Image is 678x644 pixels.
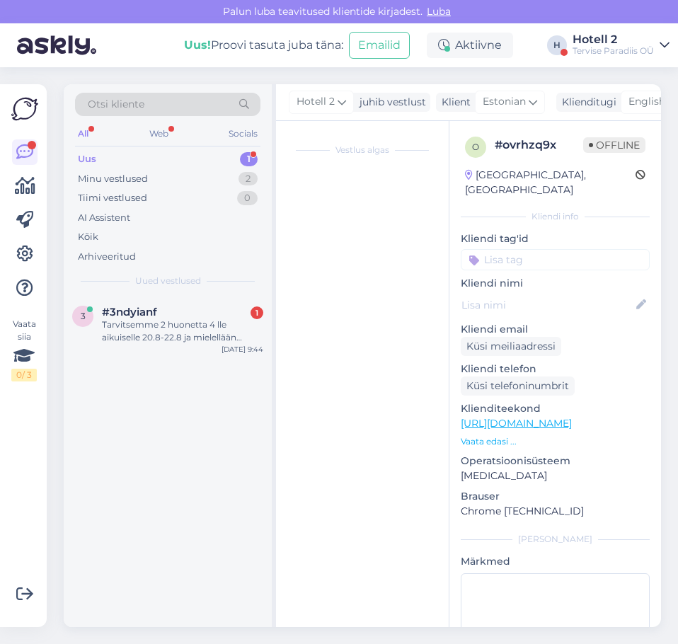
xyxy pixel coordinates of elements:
[11,369,37,381] div: 0 / 3
[583,137,645,153] span: Offline
[251,306,263,319] div: 1
[461,322,650,337] p: Kliendi email
[427,33,513,58] div: Aktiivne
[461,533,650,546] div: [PERSON_NAME]
[483,94,526,110] span: Estonian
[573,34,654,45] div: Hotell 2
[135,275,201,287] span: Uued vestlused
[290,144,435,156] div: Vestlus algas
[461,554,650,569] p: Märkmed
[88,97,144,112] span: Otsi kliente
[184,38,211,52] b: Uus!
[81,311,86,321] span: 3
[78,191,147,205] div: Tiimi vestlused
[461,337,561,356] div: Küsi meiliaadressi
[472,142,479,152] span: o
[461,468,650,483] p: [MEDICAL_DATA]
[226,125,260,143] div: Socials
[102,306,157,318] span: #3ndyianf
[573,45,654,57] div: Tervise Paradiis OÜ
[11,318,37,381] div: Vaata siia
[461,376,575,396] div: Küsi telefoninumbrit
[354,95,426,110] div: juhib vestlust
[239,172,258,186] div: 2
[495,137,583,154] div: # ovrhzq9x
[461,297,633,313] input: Lisa nimi
[78,152,96,166] div: Uus
[184,37,343,54] div: Proovi tasuta juba täna:
[461,362,650,376] p: Kliendi telefon
[436,95,471,110] div: Klient
[349,32,410,59] button: Emailid
[297,94,335,110] span: Hotell 2
[78,211,130,225] div: AI Assistent
[11,96,38,122] img: Askly Logo
[78,172,148,186] div: Minu vestlused
[547,35,567,55] div: H
[556,95,616,110] div: Klienditugi
[628,94,665,110] span: English
[461,210,650,223] div: Kliendi info
[461,231,650,246] p: Kliendi tag'id
[461,454,650,468] p: Operatsioonisüsteem
[237,191,258,205] div: 0
[461,435,650,448] p: Vaata edasi ...
[146,125,171,143] div: Web
[102,318,263,344] div: Tarvitsemme 2 huonetta 4 lle aikuiselle 20.8-22.8 ja mielellään sisältäen hoitoja, onko teillä ta...
[75,125,91,143] div: All
[461,417,572,430] a: [URL][DOMAIN_NAME]
[78,250,136,264] div: Arhiveeritud
[573,34,670,57] a: Hotell 2Tervise Paradiis OÜ
[461,489,650,504] p: Brauser
[78,230,98,244] div: Kõik
[465,168,636,197] div: [GEOGRAPHIC_DATA], [GEOGRAPHIC_DATA]
[461,504,650,519] p: Chrome [TECHNICAL_ID]
[461,249,650,270] input: Lisa tag
[240,152,258,166] div: 1
[461,276,650,291] p: Kliendi nimi
[222,344,263,355] div: [DATE] 9:44
[461,401,650,416] p: Klienditeekond
[423,5,455,18] span: Luba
